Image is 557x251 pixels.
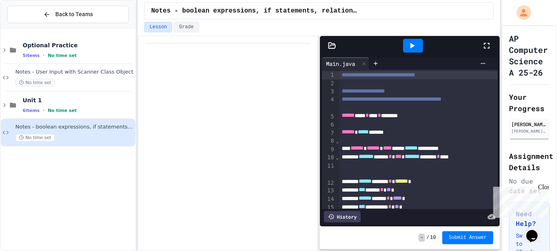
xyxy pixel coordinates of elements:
div: 10 [322,154,335,162]
button: Back to Teams [7,6,129,23]
div: 11 [322,162,335,179]
span: No time set [48,108,77,113]
button: Grade [174,22,199,32]
span: Notes - User Input with Scanner Class Object [15,69,134,76]
div: 3 [322,88,335,96]
div: 9 [322,146,335,154]
span: Fold line [335,138,339,144]
span: Back to Teams [55,10,93,19]
span: Unit 1 [23,97,134,104]
div: 15 [322,204,335,212]
h3: Need Help? [516,209,543,228]
span: Notes - boolean expressions, if statements, relational and conditional operators [151,6,358,16]
div: [PERSON_NAME] [511,120,547,128]
div: No due date set [509,176,550,196]
div: 4 [322,96,335,113]
span: Optional Practice [23,42,134,49]
span: 5 items [23,53,40,58]
span: No time set [48,53,77,58]
div: 5 [322,113,335,121]
div: 7 [322,129,335,137]
iframe: chat widget [490,184,549,218]
div: 1 [322,71,335,80]
div: My Account [508,3,533,22]
div: 2 [322,80,335,88]
span: No time set [15,134,55,141]
div: [PERSON_NAME][EMAIL_ADDRESS][DOMAIN_NAME] [511,128,547,134]
div: 6 [322,121,335,129]
div: Main.java [322,59,359,68]
h2: Your Progress [509,91,550,114]
span: No time set [15,79,55,86]
span: - [418,234,425,242]
span: • [43,52,44,59]
button: Submit Answer [442,231,493,244]
span: 10 [430,234,436,241]
div: 14 [322,195,335,204]
span: 6 items [23,108,40,113]
span: Notes - boolean expressions, if statements, relational and conditional operators [15,124,134,131]
span: / [427,234,429,241]
div: Chat with us now!Close [3,3,56,51]
div: 12 [322,179,335,187]
iframe: chat widget [523,219,549,243]
span: • [43,107,44,114]
div: History [324,211,361,222]
h1: AP Computer Science A 25-26 [509,33,550,78]
h2: Assignment Details [509,150,550,173]
span: Fold line [335,154,339,160]
span: Submit Answer [449,234,487,241]
button: Lesson [144,22,172,32]
div: Main.java [322,57,369,70]
div: 8 [322,137,335,146]
div: 13 [322,187,335,195]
